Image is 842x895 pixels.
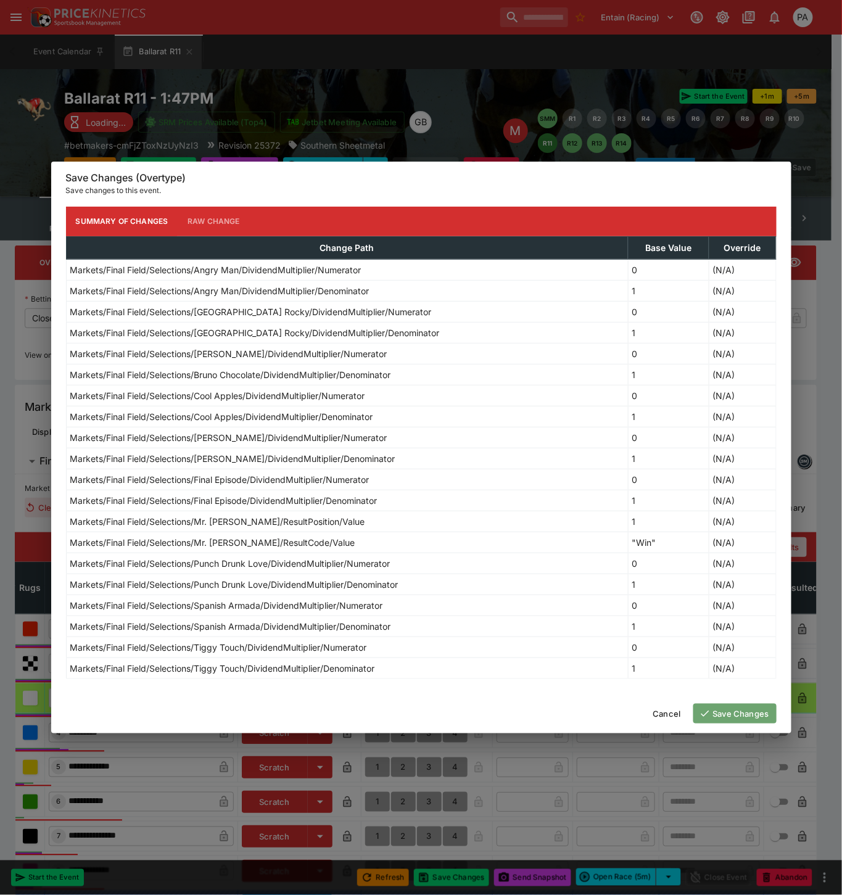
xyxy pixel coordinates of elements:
td: (N/A) [709,595,776,616]
td: (N/A) [709,322,776,343]
button: Cancel [646,704,688,724]
th: Base Value [628,236,709,259]
th: Change Path [66,236,628,259]
td: 1 [628,322,709,343]
td: 0 [628,427,709,448]
td: (N/A) [709,301,776,322]
td: 1 [628,448,709,469]
td: (N/A) [709,490,776,511]
td: 1 [628,490,709,511]
td: 0 [628,385,709,406]
p: Markets/Final Field/Selections/Final Episode/DividendMultiplier/Numerator [70,473,369,486]
p: Markets/Final Field/Selections/Final Episode/DividendMultiplier/Denominator [70,494,378,507]
td: (N/A) [709,406,776,427]
td: 0 [628,595,709,616]
button: Raw Change [178,207,250,236]
p: Markets/Final Field/Selections/[PERSON_NAME]/DividendMultiplier/Numerator [70,431,387,444]
td: 1 [628,280,709,301]
td: (N/A) [709,532,776,553]
button: Summary of Changes [66,207,178,236]
td: 0 [628,259,709,280]
td: 1 [628,406,709,427]
p: Markets/Final Field/Selections/[GEOGRAPHIC_DATA] Rocky/DividendMultiplier/Denominator [70,326,440,339]
td: (N/A) [709,469,776,490]
td: (N/A) [709,427,776,448]
td: (N/A) [709,658,776,678]
td: (N/A) [709,574,776,595]
p: Markets/Final Field/Selections/[GEOGRAPHIC_DATA] Rocky/DividendMultiplier/Numerator [70,305,432,318]
td: (N/A) [709,385,776,406]
th: Override [709,236,776,259]
td: (N/A) [709,448,776,469]
td: (N/A) [709,280,776,301]
p: Markets/Final Field/Selections/Tiggy Touch/DividendMultiplier/Denominator [70,662,375,675]
p: Markets/Final Field/Selections/Tiggy Touch/DividendMultiplier/Numerator [70,641,367,654]
td: 0 [628,637,709,658]
p: Markets/Final Field/Selections/[PERSON_NAME]/DividendMultiplier/Denominator [70,452,395,465]
td: 0 [628,343,709,364]
p: Markets/Final Field/Selections/Cool Apples/DividendMultiplier/Numerator [70,389,365,402]
p: Markets/Final Field/Selections/Mr. [PERSON_NAME]/ResultCode/Value [70,536,355,549]
p: Markets/Final Field/Selections/Angry Man/DividendMultiplier/Denominator [70,284,369,297]
td: 0 [628,553,709,574]
p: Markets/Final Field/Selections/Spanish Armada/DividendMultiplier/Numerator [70,599,383,612]
td: "Win" [628,532,709,553]
p: Save changes to this event. [66,184,777,197]
td: 1 [628,364,709,385]
td: (N/A) [709,343,776,364]
p: Markets/Final Field/Selections/Bruno Chocolate/DividendMultiplier/Denominator [70,368,391,381]
p: Markets/Final Field/Selections/Mr. [PERSON_NAME]/ResultPosition/Value [70,515,365,528]
p: Markets/Final Field/Selections/[PERSON_NAME]/DividendMultiplier/Numerator [70,347,387,360]
td: 1 [628,511,709,532]
p: Markets/Final Field/Selections/Punch Drunk Love/DividendMultiplier/Numerator [70,557,390,570]
td: (N/A) [709,511,776,532]
td: 1 [628,616,709,637]
h6: Save Changes (Overtype) [66,171,777,184]
td: (N/A) [709,637,776,658]
td: (N/A) [709,259,776,280]
p: Markets/Final Field/Selections/Angry Man/DividendMultiplier/Numerator [70,263,361,276]
td: 1 [628,658,709,678]
td: (N/A) [709,616,776,637]
td: 0 [628,469,709,490]
td: 0 [628,301,709,322]
td: (N/A) [709,364,776,385]
button: Save Changes [693,704,777,724]
p: Markets/Final Field/Selections/Spanish Armada/DividendMultiplier/Denominator [70,620,391,633]
td: 1 [628,574,709,595]
td: (N/A) [709,553,776,574]
p: Markets/Final Field/Selections/Punch Drunk Love/DividendMultiplier/Denominator [70,578,398,591]
p: Markets/Final Field/Selections/Cool Apples/DividendMultiplier/Denominator [70,410,373,423]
